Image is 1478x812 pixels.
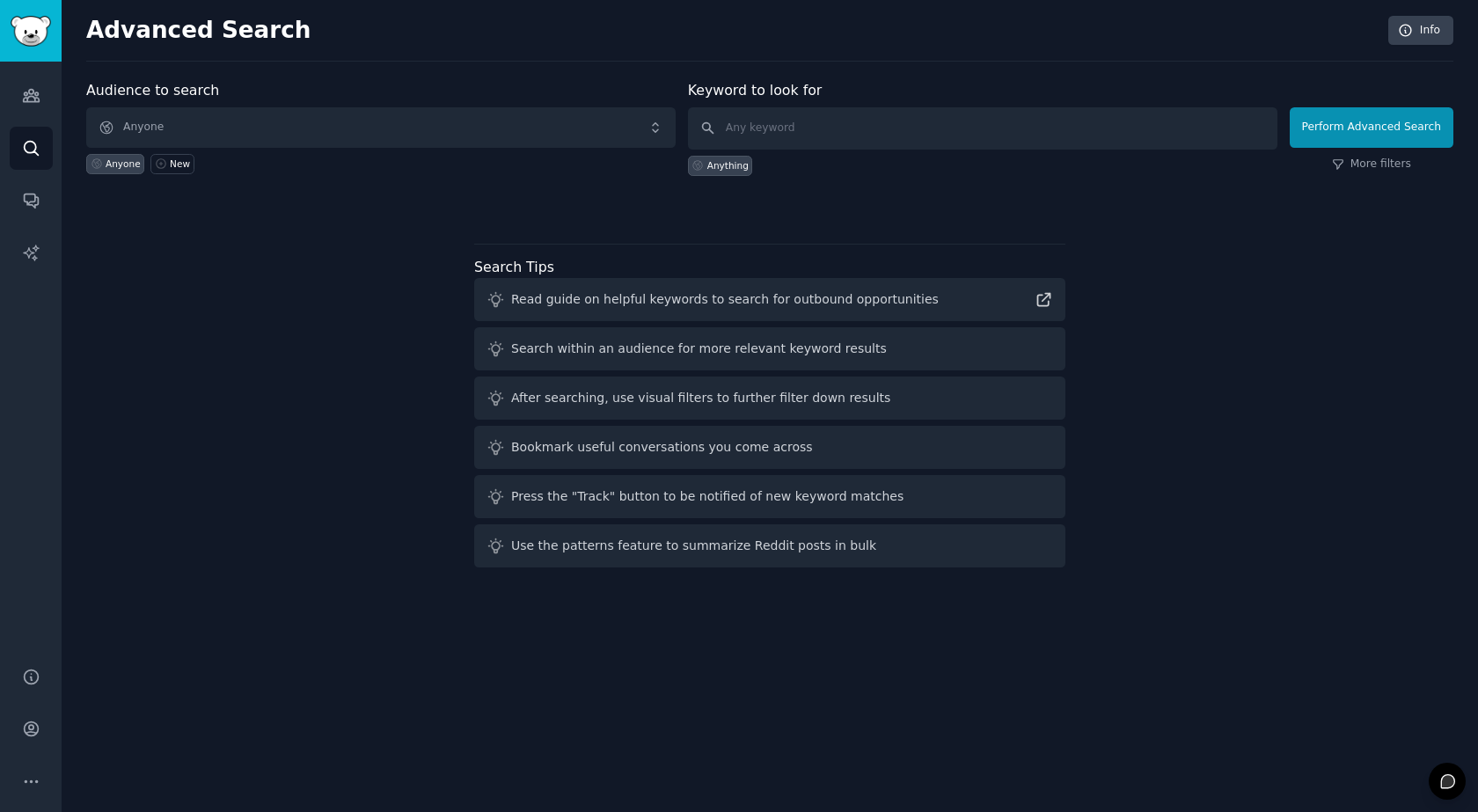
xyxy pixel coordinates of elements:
[1332,157,1411,172] a: More filters
[511,438,813,457] div: Bookmark useful conversations you come across
[1290,107,1453,148] button: Perform Advanced Search
[688,107,1277,150] input: Any keyword
[86,82,219,99] label: Audience to search
[106,157,141,170] div: Anyone
[1388,16,1453,46] a: Info
[86,107,676,148] button: Anyone
[511,340,887,358] div: Search within an audience for more relevant keyword results
[474,259,554,275] label: Search Tips
[150,154,194,174] a: New
[511,537,876,555] div: Use the patterns feature to summarize Reddit posts in bulk
[170,157,190,170] div: New
[511,389,890,407] div: After searching, use visual filters to further filter down results
[11,16,51,47] img: GummySearch logo
[511,290,939,309] div: Read guide on helpful keywords to search for outbound opportunities
[688,82,823,99] label: Keyword to look for
[86,17,1379,45] h2: Advanced Search
[707,159,749,172] div: Anything
[511,487,904,506] div: Press the "Track" button to be notified of new keyword matches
